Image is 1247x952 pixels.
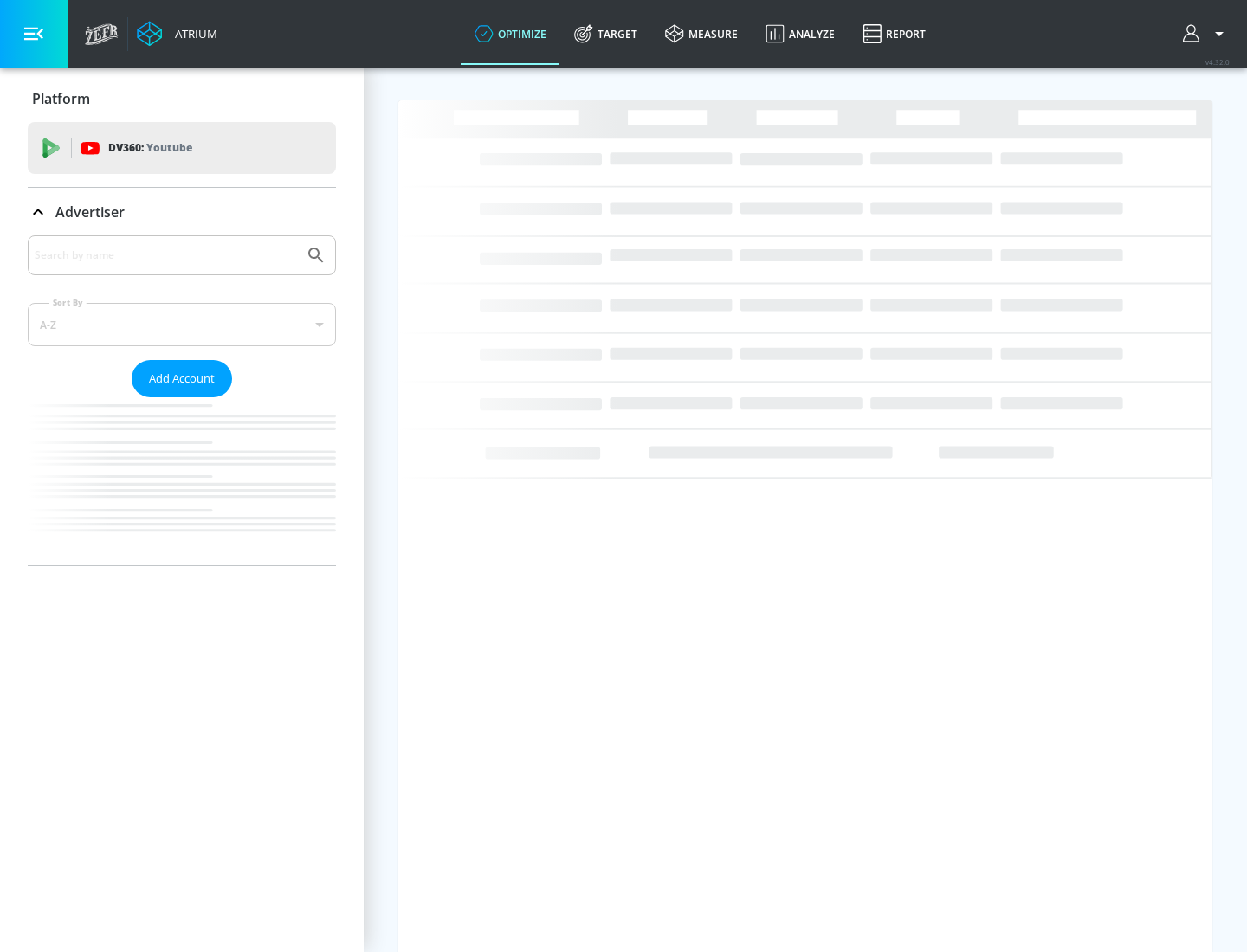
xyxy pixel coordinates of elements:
div: Platform [28,74,336,123]
span: v 4.32.0 [1205,57,1230,67]
a: Analyze [752,3,849,65]
a: Atrium [137,21,217,47]
input: Search by name [35,244,297,267]
a: measure [651,3,752,65]
nav: list of Advertiser [28,397,336,565]
div: Advertiser [28,235,336,565]
button: Add Account [132,360,232,397]
p: DV360: [108,138,192,158]
div: A-Z [28,303,336,346]
div: DV360: Youtube [28,122,336,174]
label: Sort By [49,297,87,308]
div: Atrium [168,26,217,42]
p: Advertiser [55,203,125,222]
a: Report [849,3,940,65]
a: Target [560,3,651,65]
a: optimize [461,3,560,65]
div: Advertiser [28,188,336,236]
p: Youtube [146,138,192,157]
span: Add Account [149,369,215,389]
p: Platform [32,89,90,108]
